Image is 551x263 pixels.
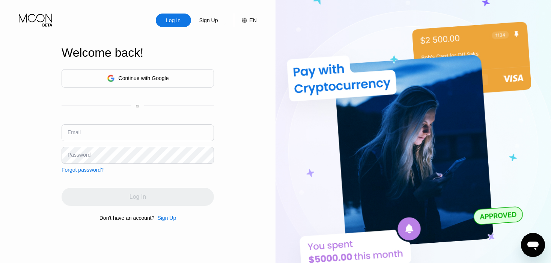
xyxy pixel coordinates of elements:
div: Log In [165,17,181,24]
div: Don't have an account? [99,215,155,221]
div: Sign Up [157,215,176,221]
div: Continue with Google [119,75,169,81]
div: or [136,103,140,109]
div: Password [68,152,90,158]
div: Log In [156,14,191,27]
div: Welcome back! [62,46,214,60]
div: EN [234,14,257,27]
div: EN [250,17,257,23]
div: Sign Up [154,215,176,221]
div: Sign Up [191,14,226,27]
div: Forgot password? [62,167,104,173]
iframe: Button to launch messaging window [521,233,545,257]
div: Email [68,129,81,135]
div: Sign Up [199,17,219,24]
div: Continue with Google [62,69,214,88]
